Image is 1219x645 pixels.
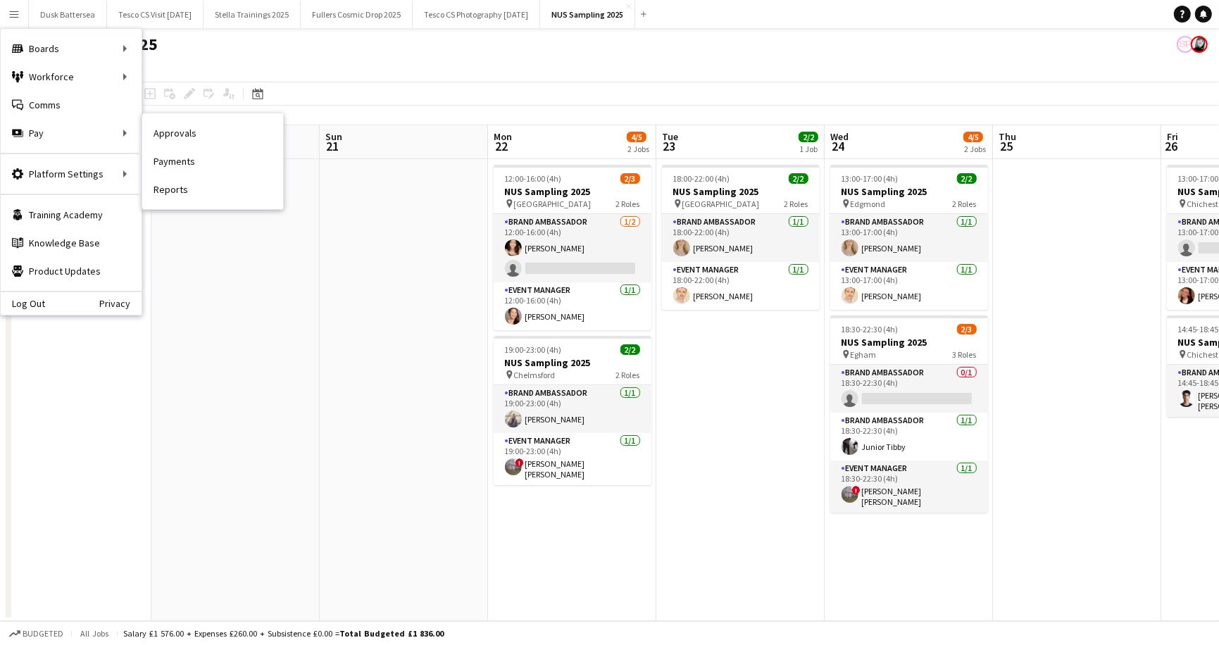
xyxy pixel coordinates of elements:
span: 21 [323,138,342,154]
span: Wed [830,130,849,143]
span: ! [515,458,524,467]
h3: NUS Sampling 2025 [494,185,651,198]
span: Chelmsford [514,370,556,380]
span: [GEOGRAPHIC_DATA] [682,199,760,209]
div: Workforce [1,63,142,91]
h3: NUS Sampling 2025 [830,185,988,198]
app-card-role: Brand Ambassador1/212:00-16:00 (4h)[PERSON_NAME] [494,214,651,282]
a: Product Updates [1,257,142,285]
span: 2/2 [957,173,977,184]
span: 2 Roles [784,199,808,209]
app-card-role: Event Manager1/118:00-22:00 (4h)[PERSON_NAME] [662,262,820,310]
a: Approvals [142,119,283,147]
span: Budgeted [23,629,63,639]
a: Comms [1,91,142,119]
span: 19:00-23:00 (4h) [505,344,562,355]
a: Training Academy [1,201,142,229]
span: 24 [828,138,849,154]
span: Total Budgeted £1 836.00 [339,628,444,639]
app-card-role: Event Manager1/113:00-17:00 (4h)[PERSON_NAME] [830,262,988,310]
app-card-role: Brand Ambassador1/113:00-17:00 (4h)[PERSON_NAME] [830,214,988,262]
a: Payments [142,147,283,175]
app-card-role: Event Manager1/119:00-23:00 (4h)![PERSON_NAME] [PERSON_NAME] [494,433,651,485]
span: 26 [1165,138,1178,154]
div: Salary £1 576.00 + Expenses £260.00 + Subsistence £0.00 = [123,628,444,639]
button: Budgeted [7,626,65,641]
span: 2/2 [620,344,640,355]
app-card-role: Brand Ambassador1/118:30-22:30 (4h)Junior Tibby [830,413,988,461]
app-job-card: 13:00-17:00 (4h)2/2NUS Sampling 2025 Edgmond2 RolesBrand Ambassador1/113:00-17:00 (4h)[PERSON_NAM... [830,165,988,310]
h3: NUS Sampling 2025 [662,185,820,198]
span: 12:00-16:00 (4h) [505,173,562,184]
span: Sun [325,130,342,143]
app-card-role: Brand Ambassador0/118:30-22:30 (4h) [830,365,988,413]
span: 2/2 [799,132,818,142]
app-job-card: 18:30-22:30 (4h)2/3NUS Sampling 2025 Egham3 RolesBrand Ambassador0/118:30-22:30 (4h) Brand Ambass... [830,315,988,513]
span: ! [852,486,861,494]
button: Fullers Cosmic Drop 2025 [301,1,413,28]
app-job-card: 18:00-22:00 (4h)2/2NUS Sampling 2025 [GEOGRAPHIC_DATA]2 RolesBrand Ambassador1/118:00-22:00 (4h)[... [662,165,820,310]
span: 23 [660,138,678,154]
button: Stella Trainings 2025 [204,1,301,28]
span: 2/3 [620,173,640,184]
div: 2 Jobs [964,144,986,154]
span: Fri [1167,130,1178,143]
app-job-card: 19:00-23:00 (4h)2/2NUS Sampling 2025 Chelmsford2 RolesBrand Ambassador1/119:00-23:00 (4h)[PERSON_... [494,336,651,485]
span: 22 [492,138,512,154]
button: Tesco CS Visit [DATE] [107,1,204,28]
app-card-role: Event Manager1/118:30-22:30 (4h)![PERSON_NAME] [PERSON_NAME] [830,461,988,513]
a: Log Out [1,298,45,309]
button: Dusk Battersea [29,1,107,28]
a: Reports [142,175,283,203]
app-card-role: Event Manager1/112:00-16:00 (4h)[PERSON_NAME] [494,282,651,330]
span: 2/2 [789,173,808,184]
button: Tesco CS Photography [DATE] [413,1,540,28]
span: All jobs [77,628,111,639]
button: NUS Sampling 2025 [540,1,635,28]
app-job-card: 12:00-16:00 (4h)2/3NUS Sampling 2025 [GEOGRAPHIC_DATA]2 RolesBrand Ambassador1/212:00-16:00 (4h)[... [494,165,651,330]
span: Mon [494,130,512,143]
a: Privacy [99,298,142,309]
span: 18:00-22:00 (4h) [673,173,730,184]
span: 2/3 [957,324,977,334]
app-card-role: Brand Ambassador1/118:00-22:00 (4h)[PERSON_NAME] [662,214,820,262]
span: Tue [662,130,678,143]
app-user-avatar: Soozy Peters [1177,36,1194,53]
app-card-role: Brand Ambassador1/119:00-23:00 (4h)[PERSON_NAME] [494,385,651,433]
span: 4/5 [627,132,646,142]
h3: NUS Sampling 2025 [494,356,651,369]
span: 3 Roles [953,349,977,360]
span: Edgmond [851,199,886,209]
div: 1 Job [799,144,818,154]
span: 2 Roles [616,370,640,380]
span: 25 [996,138,1016,154]
span: 18:30-22:30 (4h) [842,324,899,334]
span: 2 Roles [616,199,640,209]
span: 2 Roles [953,199,977,209]
app-user-avatar: Janeann Ferguson [1191,36,1208,53]
span: 4/5 [963,132,983,142]
div: 2 Jobs [627,144,649,154]
div: Boards [1,35,142,63]
span: Egham [851,349,877,360]
h3: NUS Sampling 2025 [830,336,988,349]
div: Platform Settings [1,160,142,188]
span: 13:00-17:00 (4h) [842,173,899,184]
a: Knowledge Base [1,229,142,257]
span: [GEOGRAPHIC_DATA] [514,199,592,209]
div: Pay [1,119,142,147]
span: Thu [999,130,1016,143]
